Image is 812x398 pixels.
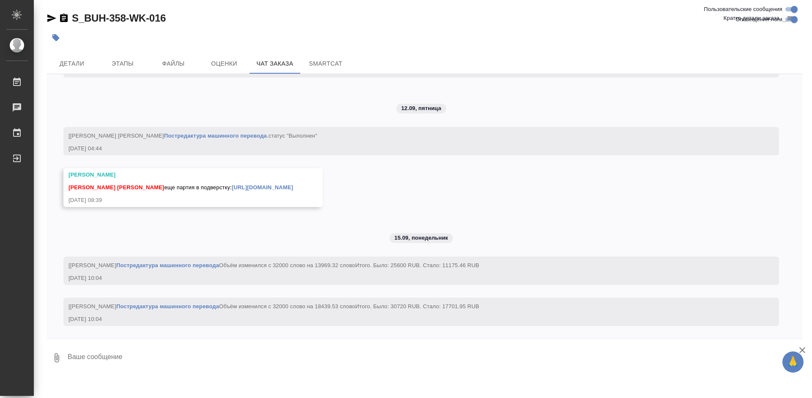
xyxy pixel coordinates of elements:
[52,58,92,69] span: Детали
[69,303,479,310] span: [[PERSON_NAME] Объём изменился с 32000 слово на 18439.53 слово
[47,28,65,47] button: Добавить тэг
[164,133,267,139] a: Постредактура машинного перевода
[355,303,479,310] span: Итого. Было: 30720 RUB. Стало: 17701.95 RUB
[69,144,749,153] div: [DATE] 04:44
[72,12,166,24] a: S_BUH-358-WK-016
[102,58,143,69] span: Этапы
[255,58,295,69] span: Чат заказа
[355,262,479,268] span: Итого. Было: 25600 RUB. Стало: 11175.46 RUB
[153,58,194,69] span: Файлы
[47,13,57,23] button: Скопировать ссылку для ЯМессенджера
[69,171,293,179] div: [PERSON_NAME]
[305,58,346,69] span: SmartCat
[69,184,164,191] span: [PERSON_NAME] [PERSON_NAME]
[116,303,219,310] a: Постредактура машинного перевода
[69,262,479,268] span: [[PERSON_NAME] Объём изменился с 32000 слово на 13969.32 слово
[69,274,749,282] div: [DATE] 10:04
[69,196,293,205] div: [DATE] 08:39
[204,58,244,69] span: Оценки
[232,184,293,191] a: [URL][DOMAIN_NAME]
[704,5,782,14] span: Пользовательские сообщения
[401,104,442,113] p: 12.09, пятница
[69,184,293,191] span: еще партия в подверстку:
[69,315,749,323] div: [DATE] 10:04
[735,15,782,24] span: Оповещения-логи
[395,234,448,242] p: 15.09, понедельник
[782,351,804,373] button: 🙏
[116,262,219,268] a: Постредактура машинного перевода
[786,353,800,371] span: 🙏
[69,133,317,139] span: [[PERSON_NAME] [PERSON_NAME] .
[269,133,317,139] span: статус "Выполнен"
[59,13,69,23] button: Скопировать ссылку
